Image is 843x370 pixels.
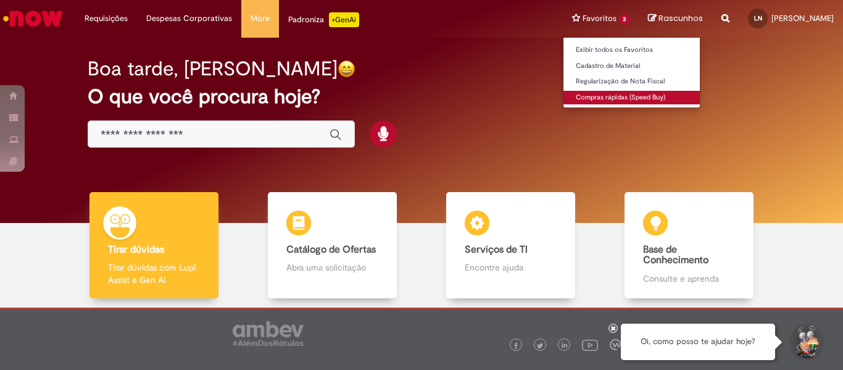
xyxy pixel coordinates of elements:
a: Compras rápidas (Speed Buy) [563,91,700,104]
b: Tirar dúvidas [108,243,164,256]
p: +GenAi [329,12,359,27]
h2: Boa tarde, [PERSON_NAME] [88,58,338,80]
span: Favoritos [583,12,617,25]
b: Serviços de TI [465,243,528,256]
ul: Favoritos [563,37,700,108]
span: 3 [619,14,629,25]
p: Tirar dúvidas com Lupi Assist e Gen Ai [108,261,201,286]
a: Catálogo de Ofertas Abra uma solicitação [243,192,421,299]
div: Padroniza [288,12,359,27]
a: Tirar dúvidas Tirar dúvidas com Lupi Assist e Gen Ai [65,192,243,299]
span: [PERSON_NAME] [771,13,834,23]
span: Requisições [85,12,128,25]
a: Exibir todos os Favoritos [563,43,700,57]
span: More [251,12,270,25]
button: Iniciar Conversa de Suporte [787,324,824,361]
span: Rascunhos [658,12,703,24]
p: Encontre ajuda [465,261,557,274]
img: logo_footer_ambev_rotulo_gray.png [233,321,304,346]
img: ServiceNow [1,6,65,31]
span: Despesas Corporativas [146,12,232,25]
img: logo_footer_youtube.png [582,337,598,353]
a: Serviços de TI Encontre ajuda [421,192,600,299]
a: Regularização de Nota Fiscal [563,75,700,88]
img: logo_footer_facebook.png [513,343,519,349]
p: Abra uma solicitação [286,261,379,274]
img: logo_footer_linkedin.png [562,342,568,350]
a: Cadastro de Material [563,59,700,73]
a: Base de Conhecimento Consulte e aprenda [600,192,778,299]
img: happy-face.png [338,60,355,78]
img: logo_footer_twitter.png [537,343,543,349]
p: Consulte e aprenda [643,272,736,285]
b: Base de Conhecimento [643,243,708,267]
img: logo_footer_workplace.png [610,339,621,350]
span: LN [754,14,762,22]
b: Catálogo de Ofertas [286,243,376,256]
div: Oi, como posso te ajudar hoje? [621,324,775,360]
a: Rascunhos [648,13,703,25]
h2: O que você procura hoje? [88,86,755,107]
